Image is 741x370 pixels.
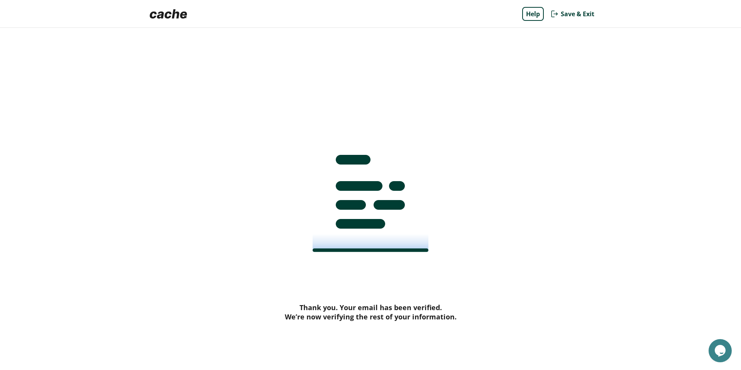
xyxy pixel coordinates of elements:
iframe: chat widget [709,339,733,362]
button: Save & Exit [550,7,594,21]
p: We’re now verifying the rest of your information. [285,312,457,321]
p: Thank you. Your email has been verified. [299,303,442,312]
img: Logo [147,6,190,22]
img: Exit Button [550,9,559,19]
a: Help [522,7,544,21]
